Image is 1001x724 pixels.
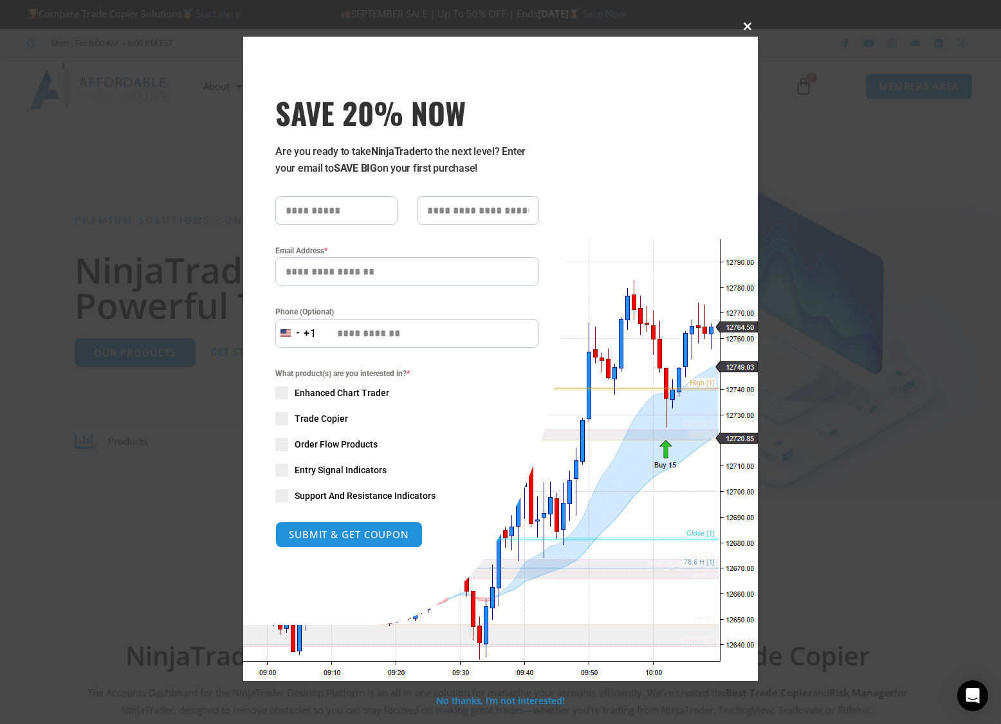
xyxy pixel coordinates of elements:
[295,489,436,502] span: Support And Resistance Indicators
[275,305,539,318] label: Phone (Optional)
[275,319,317,348] button: Selected country
[436,694,564,707] a: No thanks, I’m not interested!
[275,367,539,380] span: What product(s) are you interested in?
[275,95,539,131] h3: SAVE 20% NOW
[275,464,539,476] label: Entry Signal Indicators
[275,143,539,177] p: Are you ready to take to the next level? Enter your email to on your first purchase!
[275,386,539,399] label: Enhanced Chart Trader
[275,521,423,548] button: SUBMIT & GET COUPON
[275,489,539,502] label: Support And Resistance Indicators
[275,412,539,425] label: Trade Copier
[295,386,389,399] span: Enhanced Chart Trader
[295,464,387,476] span: Entry Signal Indicators
[275,244,539,257] label: Email Address
[371,145,424,158] strong: NinjaTrader
[304,325,317,342] div: +1
[295,438,378,451] span: Order Flow Products
[275,438,539,451] label: Order Flow Products
[957,680,988,711] div: Open Intercom Messenger
[295,412,348,425] span: Trade Copier
[334,162,377,174] strong: SAVE BIG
